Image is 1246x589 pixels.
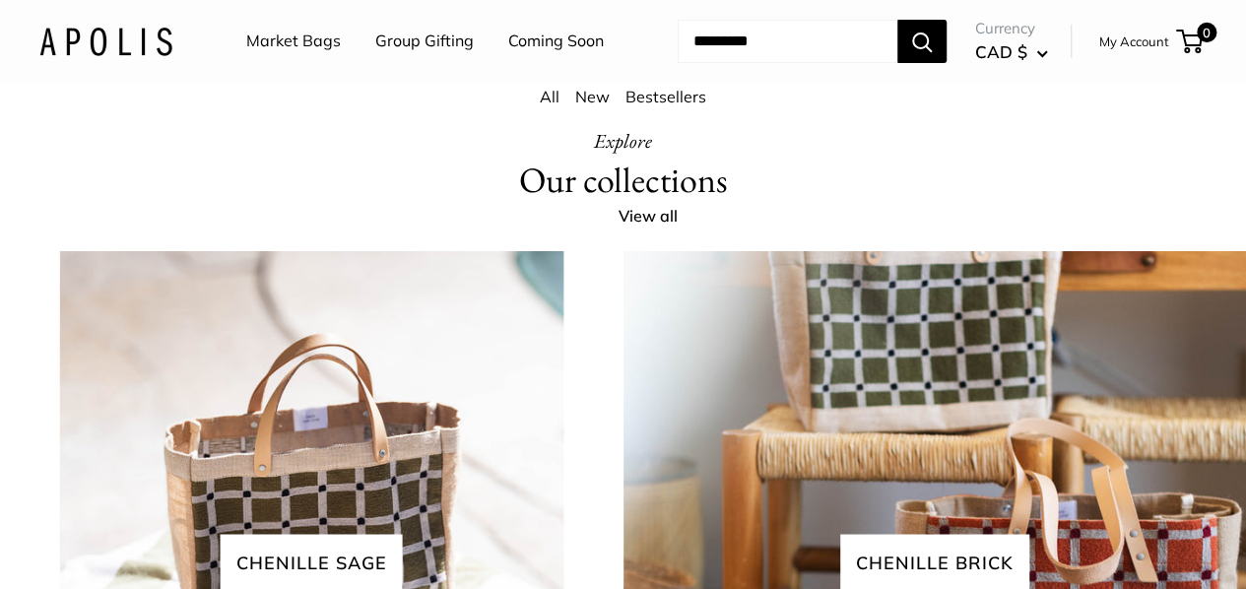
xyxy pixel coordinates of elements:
input: Search... [678,20,897,63]
a: 0 [1178,30,1203,53]
h3: Explore [594,123,652,159]
a: My Account [1099,30,1169,53]
a: All [540,87,559,106]
span: CAD $ [975,41,1027,62]
button: Search [897,20,947,63]
span: 0 [1197,23,1216,42]
span: Currency [975,15,1048,42]
h2: Our collections [519,159,728,202]
a: View all [619,202,699,231]
button: CAD $ [975,36,1048,68]
a: Coming Soon [508,27,604,56]
img: Apolis [39,27,172,55]
a: Group Gifting [375,27,474,56]
a: Bestsellers [625,87,706,106]
a: New [575,87,610,106]
a: Market Bags [246,27,341,56]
